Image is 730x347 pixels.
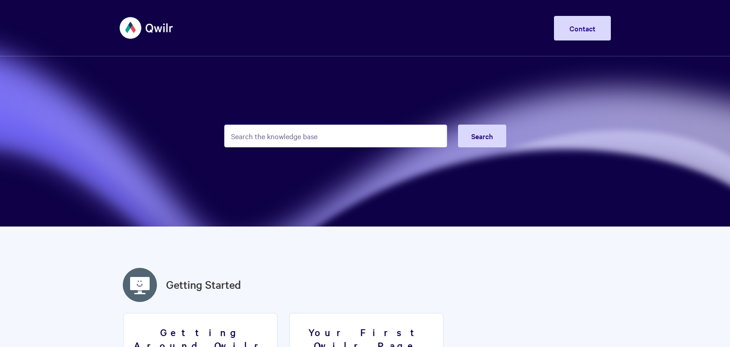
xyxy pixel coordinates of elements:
[120,11,174,45] img: Qwilr Help Center
[471,131,493,141] span: Search
[224,125,447,147] input: Search the knowledge base
[166,277,241,293] a: Getting Started
[458,125,506,147] button: Search
[554,16,611,40] a: Contact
